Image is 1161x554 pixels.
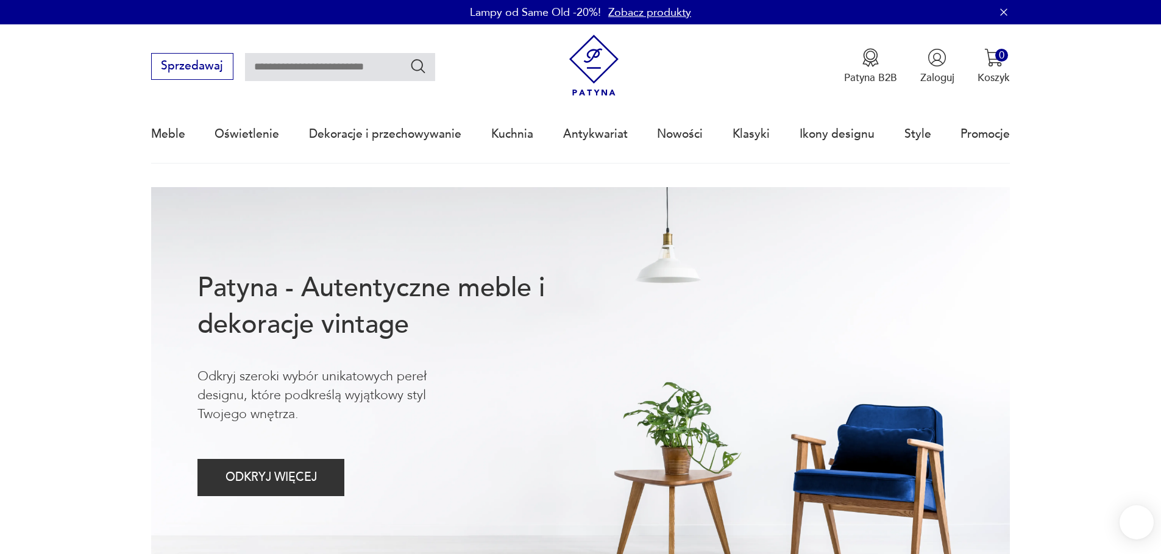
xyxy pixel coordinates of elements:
h1: Patyna - Autentyczne meble i dekoracje vintage [197,270,592,343]
p: Zaloguj [920,71,954,85]
a: Sprzedawaj [151,62,233,72]
p: Lampy od Same Old -20%! [470,5,601,20]
p: Odkryj szeroki wybór unikatowych pereł designu, które podkreślą wyjątkowy styl Twojego wnętrza. [197,367,475,424]
button: Patyna B2B [844,48,897,85]
img: Patyna - sklep z meblami i dekoracjami vintage [563,35,625,96]
button: ODKRYJ WIĘCEJ [197,459,344,496]
iframe: Smartsupp widget button [1120,505,1154,539]
img: Ikonka użytkownika [928,48,946,67]
p: Patyna B2B [844,71,897,85]
a: Antykwariat [563,106,628,162]
img: Ikona koszyka [984,48,1003,67]
img: Ikona medalu [861,48,880,67]
a: Nowości [657,106,703,162]
a: Zobacz produkty [608,5,691,20]
a: Kuchnia [491,106,533,162]
a: Klasyki [733,106,770,162]
a: Meble [151,106,185,162]
a: Style [904,106,931,162]
a: Dekoracje i przechowywanie [309,106,461,162]
button: Zaloguj [920,48,954,85]
a: Oświetlenie [215,106,279,162]
a: Ikona medaluPatyna B2B [844,48,897,85]
a: Promocje [960,106,1010,162]
p: Koszyk [978,71,1010,85]
a: Ikony designu [800,106,875,162]
a: ODKRYJ WIĘCEJ [197,474,344,483]
button: Sprzedawaj [151,53,233,80]
button: 0Koszyk [978,48,1010,85]
div: 0 [995,49,1008,62]
button: Szukaj [410,57,427,75]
